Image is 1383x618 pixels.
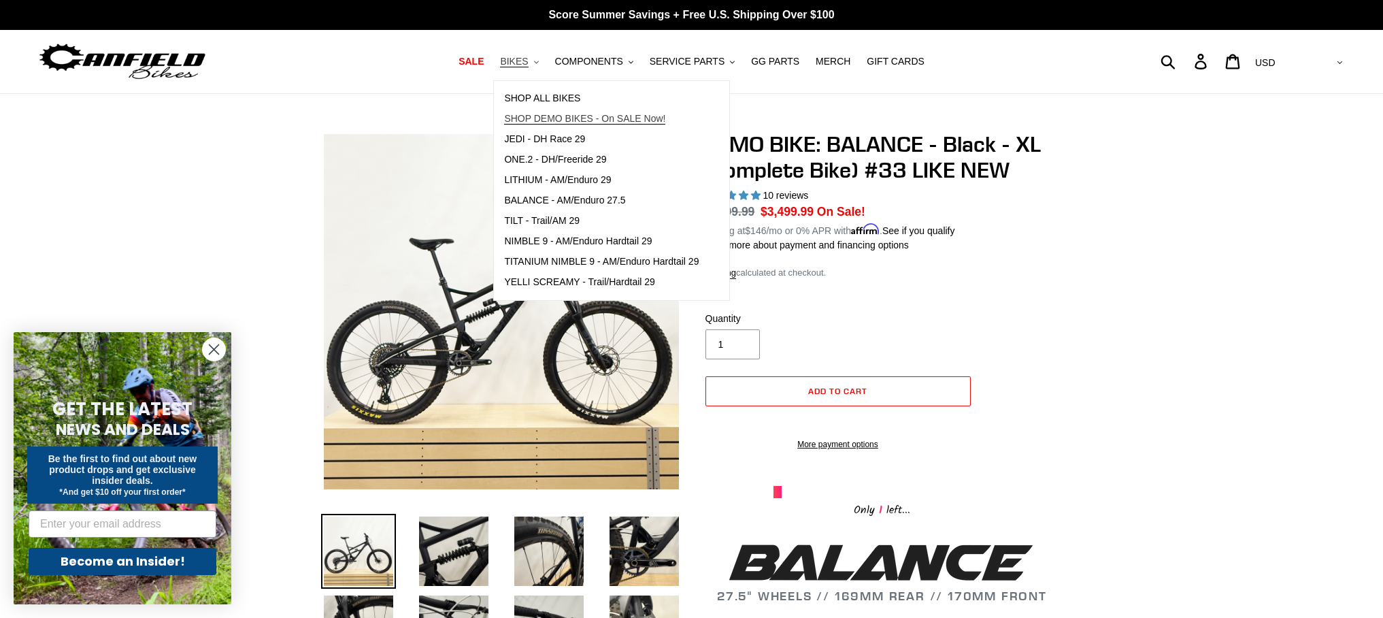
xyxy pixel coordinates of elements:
[702,266,1063,280] div: calculated at checkout.
[494,170,709,191] a: LITHIUM - AM/Enduro 29
[773,498,991,519] div: Only left...
[643,52,742,71] button: SERVICE PARTS
[745,225,766,236] span: $146
[494,109,709,129] a: SHOP DEMO BIKES - On SALE Now!
[494,252,709,272] a: TITANIUM NIMBLE 9 - AM/Enduro Hardtail 29
[56,419,190,440] span: NEWS AND DEALS
[808,386,867,396] span: Add to cart
[761,205,814,218] span: $3,499.99
[504,174,611,186] span: LITHIUM - AM/Enduro 29
[504,235,652,247] span: NIMBLE 9 - AM/Enduro Hardtail 29
[321,514,396,589] img: Load image into Gallery viewer, DEMO BIKE: BALANCE - Black - XL (Complete Bike) #33 LIKE NEW
[882,225,955,236] a: See if you qualify - Learn more about Affirm Financing (opens in modal)
[504,93,580,104] span: SHOP ALL BIKES
[504,215,580,227] span: TILT - Trail/AM 29
[459,56,484,67] span: SALE
[52,397,193,421] span: GET THE LATEST
[202,338,226,361] button: Close dialog
[607,514,682,589] img: Load image into Gallery viewer, DEMO BIKE: BALANCE - Black - XL (Complete Bike) #33 LIKE NEW
[493,52,545,71] button: BIKES
[504,276,655,288] span: YELLI SCREAMY - Trail/Hardtail 29
[494,150,709,170] a: ONE.2 - DH/Freeride 29
[494,129,709,150] a: JEDI - DH Race 29
[816,56,850,67] span: MERCH
[860,52,931,71] a: GIFT CARDS
[702,190,763,201] span: 5.00 stars
[744,52,806,71] a: GG PARTS
[763,190,808,201] span: 10 reviews
[851,223,880,235] span: Affirm
[504,256,699,267] span: TITANIUM NIMBLE 9 - AM/Enduro Hardtail 29
[494,272,709,293] a: YELLI SCREAMY - Trail/Hardtail 29
[504,113,665,125] span: SHOP DEMO BIKES - On SALE Now!
[504,154,606,165] span: ONE.2 - DH/Freeride 29
[751,56,799,67] span: GG PARTS
[512,514,586,589] img: Load image into Gallery viewer, DEMO BIKE: BALANCE - Black - XL (Complete Bike) #33 LIKE NEW
[702,240,909,250] a: Learn more about payment and financing options
[705,312,835,326] label: Quantity
[37,40,207,83] img: Canfield Bikes
[1168,46,1203,76] input: Search
[650,56,724,67] span: SERVICE PARTS
[548,52,640,71] button: COMPONENTS
[702,540,1063,603] h2: 27.5" WHEELS // 169MM REAR // 170MM FRONT
[809,52,857,71] a: MERCH
[504,133,585,145] span: JEDI - DH Race 29
[416,514,491,589] img: Load image into Gallery viewer, DEMO BIKE: BALANCE - Black - XL (Complete Bike) #33 LIKE NEW
[494,191,709,211] a: BALANCE - AM/Enduro 27.5
[494,211,709,231] a: TILT - Trail/AM 29
[817,203,865,221] span: On Sale!
[504,195,625,206] span: BALANCE - AM/Enduro 27.5
[452,52,490,71] a: SALE
[702,221,955,238] p: Starting at /mo or 0% APR with .
[59,487,185,497] span: *And get $10 off your first order*
[555,56,623,67] span: COMPONENTS
[705,376,971,406] button: Add to cart
[494,231,709,252] a: NIMBLE 9 - AM/Enduro Hardtail 29
[702,131,1063,184] h1: DEMO BIKE: BALANCE - Black - XL (Complete Bike) #33 LIKE NEW
[48,453,197,486] span: Be the first to find out about new product drops and get exclusive insider deals.
[705,438,971,451] a: More payment options
[29,510,216,538] input: Enter your email address
[494,88,709,109] a: SHOP ALL BIKES
[500,56,528,67] span: BIKES
[867,56,924,67] span: GIFT CARDS
[29,548,216,575] button: Become an Insider!
[875,502,886,519] span: 1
